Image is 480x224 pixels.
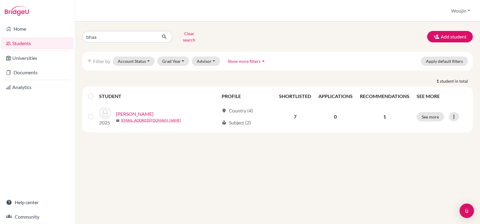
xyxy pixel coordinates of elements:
[99,107,111,119] img: Seetharaman, Bhaavya
[82,31,157,42] input: Find student by name...
[5,6,29,16] img: Bridge-U
[218,89,275,103] th: PROFILE
[275,103,315,130] td: 7
[222,119,251,126] div: Subject (2)
[315,89,356,103] th: APPLICATIONS
[223,57,272,66] button: Show more filtersarrow_drop_up
[93,58,110,64] span: Filter by
[448,5,473,17] button: Woojin
[113,57,155,66] button: Account Status
[222,120,226,125] span: local_library
[417,112,444,121] button: See more
[275,89,315,103] th: SHORTLISTED
[222,107,253,114] div: Country (4)
[315,103,356,130] td: 0
[413,89,470,103] th: SEE MORE
[1,211,74,223] a: Community
[116,119,120,122] span: mail
[1,66,74,78] a: Documents
[157,57,190,66] button: Grad Year
[440,78,473,84] span: student in total
[121,118,181,123] a: [EMAIL_ADDRESS][DOMAIN_NAME]
[99,89,218,103] th: STUDENT
[260,58,266,64] i: arrow_drop_up
[1,196,74,208] a: Help center
[1,23,74,35] a: Home
[172,29,206,44] button: Clear search
[222,108,226,113] span: location_on
[356,89,413,103] th: RECOMMENDATIONS
[427,31,473,42] button: Add student
[421,57,468,66] button: Apply default filters
[460,204,474,218] div: Open Intercom Messenger
[192,57,220,66] button: Advisor
[360,113,409,120] p: 1
[87,59,92,63] i: filter_list
[99,119,111,126] p: 2025
[116,110,153,118] a: [PERSON_NAME]
[1,52,74,64] a: Universities
[1,37,74,49] a: Students
[1,81,74,93] a: Analytics
[436,78,440,84] strong: 1
[228,59,260,64] span: Show more filters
